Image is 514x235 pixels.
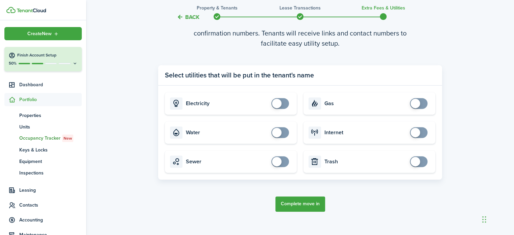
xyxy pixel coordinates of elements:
[324,159,407,165] card-title: Trash
[186,159,268,165] card-title: Sewer
[324,100,407,107] card-title: Gas
[186,130,268,136] card-title: Water
[19,123,82,131] span: Units
[4,47,82,71] button: Finish Account Setup50%
[177,14,199,21] button: Back
[17,52,78,58] h4: Finish Account Setup
[4,78,82,91] a: Dashboard
[4,110,82,121] a: Properties
[4,133,82,144] a: Occupancy TrackerNew
[19,216,82,224] span: Accounting
[4,156,82,167] a: Equipment
[8,61,17,66] p: 50%
[19,81,82,88] span: Dashboard
[4,27,82,40] button: Open menu
[6,7,16,13] img: TenantCloud
[19,169,82,177] span: Inspections
[17,8,46,13] img: TenantCloud
[19,135,82,142] span: Occupancy Tracker
[279,4,321,11] h3: Lease Transactions
[165,70,314,80] panel-main-title: Select utilities that will be put in the tenant's name
[275,196,325,212] button: Complete move in
[27,31,52,36] span: Create New
[19,187,82,194] span: Leasing
[19,96,82,103] span: Portfolio
[19,158,82,165] span: Equipment
[19,202,82,209] span: Contacts
[158,18,442,48] wizard-step-header-description: Tenants will set up services on their own and provide you their confirmation numbers. Tenants wil...
[362,4,405,11] h3: Extra fees & Utilities
[19,146,82,154] span: Keys & Locks
[482,209,486,230] div: Drag
[19,112,82,119] span: Properties
[4,121,82,133] a: Units
[186,100,268,107] card-title: Electricity
[324,130,407,136] card-title: Internet
[4,144,82,156] a: Keys & Locks
[197,4,238,11] h3: Property & Tenants
[64,135,72,141] span: New
[480,203,514,235] iframe: Chat Widget
[4,167,82,179] a: Inspections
